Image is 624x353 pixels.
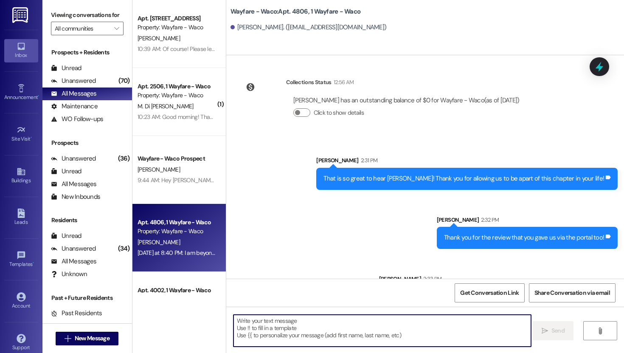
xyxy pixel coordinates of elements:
[437,215,618,227] div: [PERSON_NAME]
[230,23,387,32] div: [PERSON_NAME]. ([EMAIL_ADDRESS][DOMAIN_NAME])
[51,232,82,240] div: Unread
[138,286,216,295] div: Apt. 4002, 1 Wayfare - Waco
[529,283,616,302] button: Share Conversation via email
[42,216,132,225] div: Residents
[33,260,34,266] span: •
[51,244,96,253] div: Unanswered
[75,334,110,343] span: New Message
[138,23,216,32] div: Property: Wayfare - Waco
[51,8,124,22] label: Viewing conversations for
[116,152,132,165] div: (36)
[138,14,216,23] div: Apt. [STREET_ADDRESS]
[138,91,216,100] div: Property: Wayfare - Waco
[138,166,180,173] span: [PERSON_NAME]
[138,82,216,91] div: Apt. 2506, 1 Wayfare - Waco
[597,328,603,334] i: 
[551,326,565,335] span: Send
[4,248,38,271] a: Templates •
[421,274,441,283] div: 2:33 PM
[138,218,216,227] div: Apt. 4806, 1 Wayfare - Waco
[138,154,216,163] div: Wayfare - Waco Prospect
[332,78,354,87] div: 12:56 AM
[51,180,96,189] div: All Messages
[116,242,132,255] div: (34)
[55,22,110,35] input: All communities
[51,270,87,279] div: Unknown
[314,108,364,117] label: Click to show details
[138,34,180,42] span: [PERSON_NAME]
[542,328,548,334] i: 
[51,154,96,163] div: Unanswered
[138,45,382,53] div: 10:39 AM: Of course! Please let us know if there is anything else we can help with. Have a great ...
[51,257,96,266] div: All Messages
[51,309,102,318] div: Past Residents
[316,156,618,168] div: [PERSON_NAME]
[460,288,519,297] span: Get Conversation Link
[114,25,119,32] i: 
[138,102,194,110] span: M. Di [PERSON_NAME]
[4,123,38,146] a: Site Visit •
[138,227,216,236] div: Property: Wayfare - Waco
[12,7,30,23] img: ResiDesk Logo
[42,294,132,302] div: Past + Future Residents
[533,321,574,340] button: Send
[51,102,98,111] div: Maintenance
[479,215,499,224] div: 2:32 PM
[138,176,605,184] div: 9:44 AM: Hey [PERSON_NAME], i just sent the lease agreement over to be E-signed. Please let me kn...
[51,64,82,73] div: Unread
[51,192,100,201] div: New Inbounds
[4,290,38,313] a: Account
[51,89,96,98] div: All Messages
[4,206,38,229] a: Leads
[51,167,82,176] div: Unread
[323,174,604,183] div: That is so great to hear [PERSON_NAME]! Thank you for allowing us to be apart of this chapter in ...
[51,76,96,85] div: Unanswered
[534,288,610,297] span: Share Conversation via email
[56,332,118,345] button: New Message
[51,322,108,330] div: Future Residents
[286,78,332,87] div: Collections Status
[455,283,524,302] button: Get Conversation Link
[444,233,604,242] div: Thank you for the review that you gave us via the portal too!
[42,48,132,57] div: Prospects + Residents
[51,115,103,124] div: WO Follow-ups
[293,96,520,105] div: [PERSON_NAME] has an outstanding balance of $0 for Wayfare - Waco (as of [DATE])
[138,238,180,246] span: [PERSON_NAME]
[42,138,132,147] div: Prospects
[230,7,361,16] b: Wayfare - Waco: Apt. 4806, 1 Wayfare - Waco
[379,274,618,286] div: [PERSON_NAME]
[65,335,71,342] i: 
[31,135,32,141] span: •
[4,164,38,187] a: Buildings
[116,74,132,88] div: (70)
[4,39,38,62] a: Inbox
[38,93,39,99] span: •
[359,156,377,165] div: 2:31 PM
